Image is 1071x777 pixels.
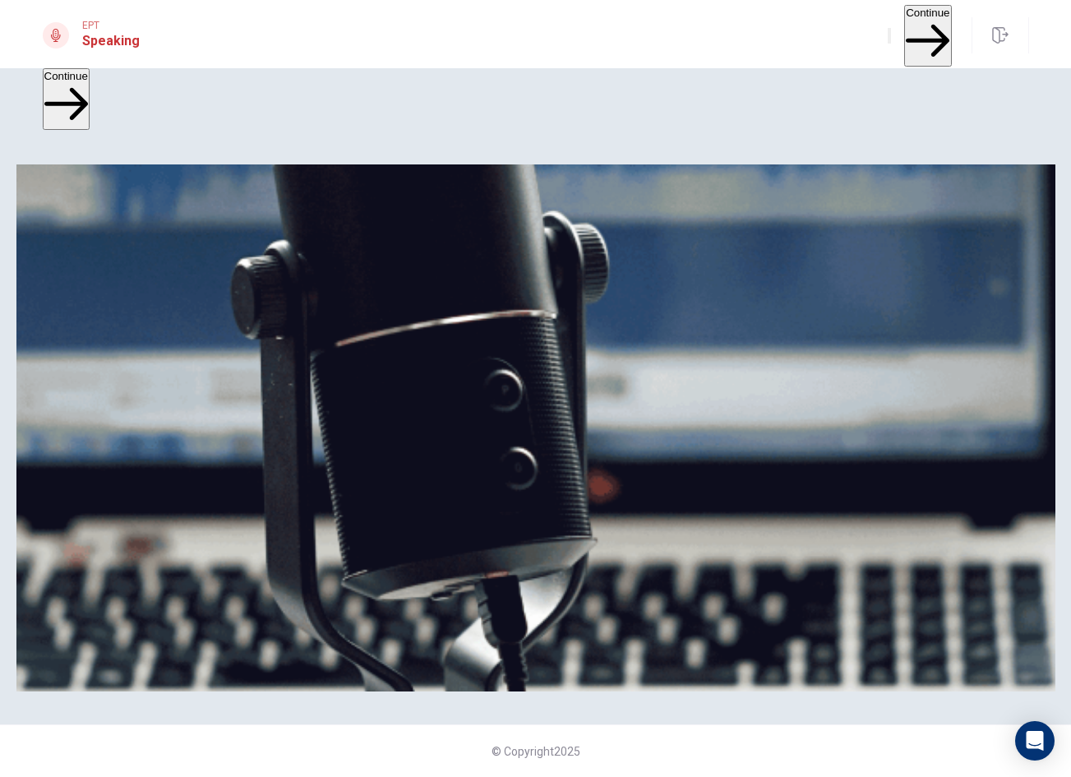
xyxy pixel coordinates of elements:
[1015,721,1055,761] div: Open Intercom Messenger
[16,164,1055,691] img: speaking intro
[82,20,140,31] span: EPT
[82,31,140,51] h1: Speaking
[43,68,90,130] button: Continue
[904,5,951,67] button: Continue
[492,745,580,758] span: © Copyright 2025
